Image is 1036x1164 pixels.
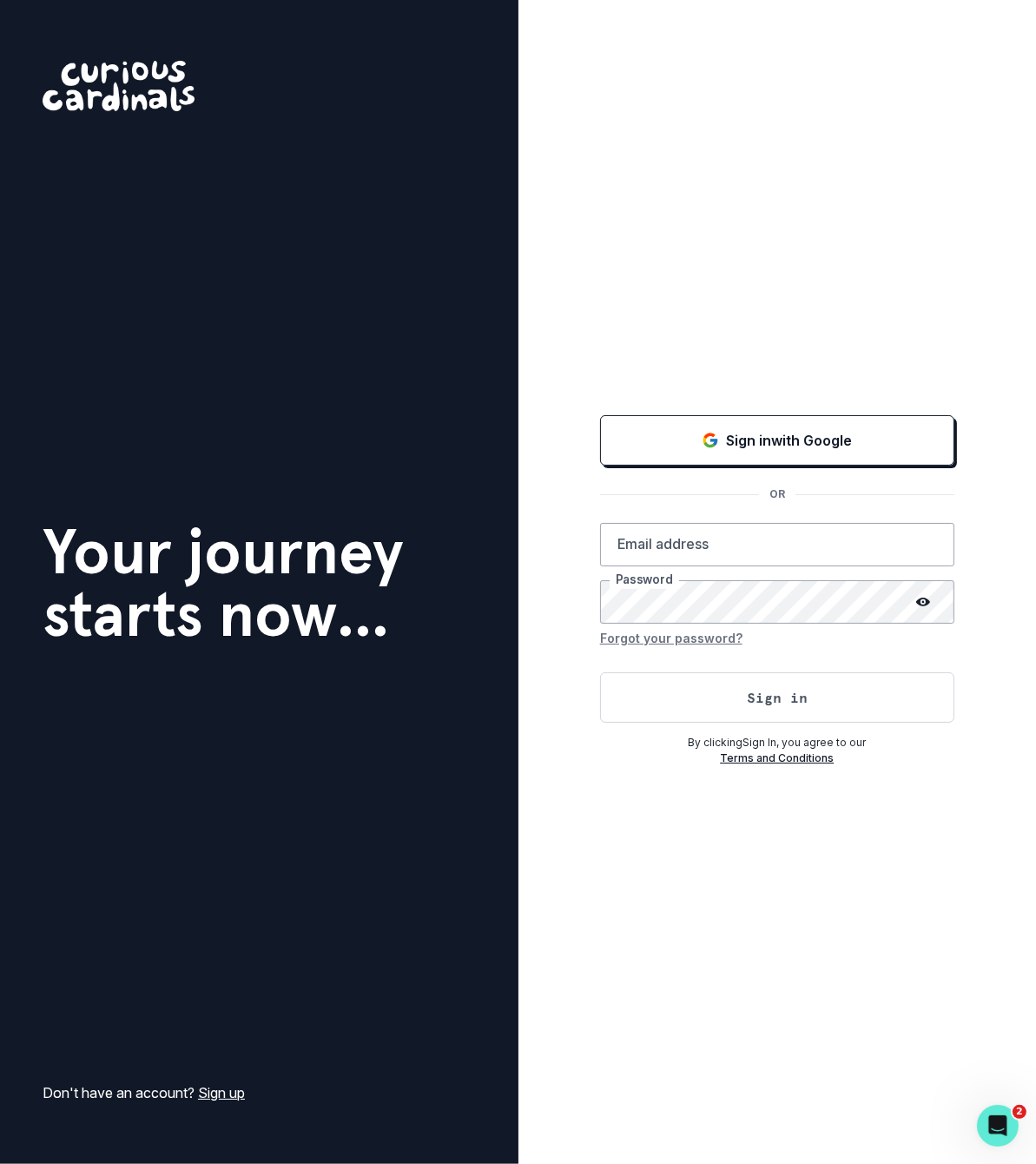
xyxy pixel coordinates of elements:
[726,430,852,451] p: Sign in with Google
[720,751,834,764] a: Terms and Conditions
[600,672,954,723] button: Sign in
[600,415,954,466] button: Sign in with Google (GSuite)
[198,1084,245,1101] a: Sign up
[600,735,954,751] p: By clicking Sign In , you agree to our
[43,61,195,111] img: Curious Cardinals Logo
[43,1082,245,1103] p: Don't have an account?
[977,1105,1019,1147] iframe: Intercom live chat
[600,624,742,651] button: Forgot your password?
[43,520,404,645] h1: Your journey starts now...
[1013,1105,1026,1119] span: 2
[759,486,795,502] p: OR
